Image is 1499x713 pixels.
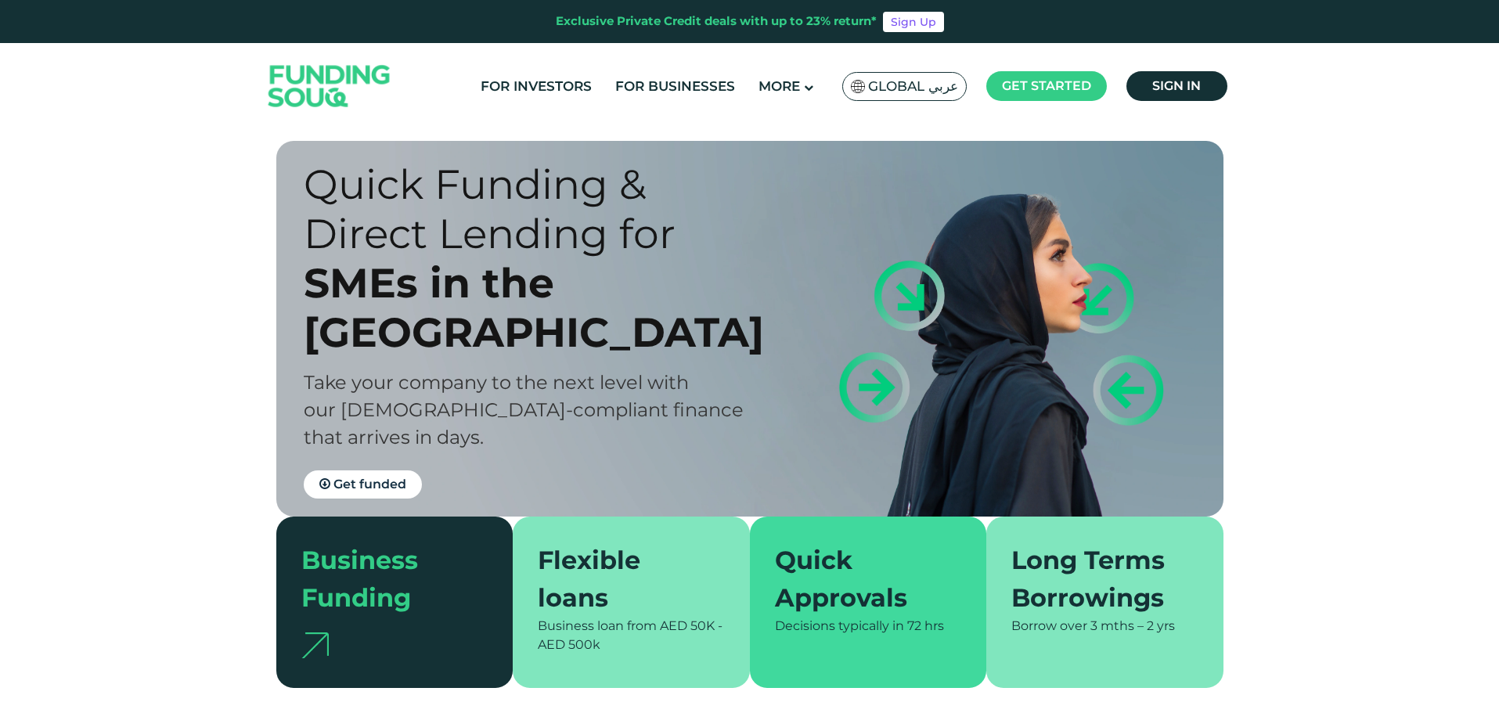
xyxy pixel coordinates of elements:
[1152,78,1201,93] span: Sign in
[556,13,877,31] div: Exclusive Private Credit deals with up to 23% return*
[538,542,706,617] div: Flexible loans
[1011,542,1180,617] div: Long Terms Borrowings
[301,632,329,658] img: arrow
[907,618,944,633] span: 72 hrs
[1002,78,1091,93] span: Get started
[883,12,944,32] a: Sign Up
[477,74,596,99] a: For Investors
[304,470,422,499] a: Get funded
[1126,71,1227,101] a: Sign in
[333,477,406,492] span: Get funded
[253,47,406,126] img: Logo
[775,618,904,633] span: Decisions typically in
[1090,618,1175,633] span: 3 mths – 2 yrs
[304,160,777,258] div: Quick Funding & Direct Lending for
[775,542,943,617] div: Quick Approvals
[301,542,470,617] div: Business Funding
[1011,618,1087,633] span: Borrow over
[851,80,865,93] img: SA Flag
[304,371,744,448] span: Take your company to the next level with our [DEMOGRAPHIC_DATA]-compliant finance that arrives in...
[759,78,800,94] span: More
[304,258,777,357] div: SMEs in the [GEOGRAPHIC_DATA]
[538,618,657,633] span: Business loan from
[611,74,739,99] a: For Businesses
[868,77,958,95] span: Global عربي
